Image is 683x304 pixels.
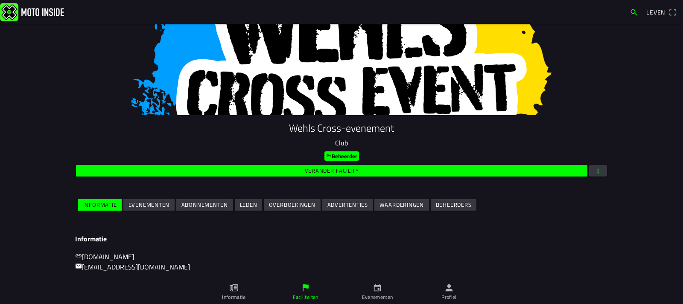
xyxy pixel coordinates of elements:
[441,293,457,301] font: Profiel
[301,283,310,292] ion-icon: vlag
[362,293,393,301] font: Evenementen
[625,5,642,19] a: zoekopdracht
[75,234,107,244] font: Informatie
[293,293,318,301] font: Faciliteiten
[444,283,454,292] ion-icon: persoon
[82,262,190,272] font: [EMAIL_ADDRESS][DOMAIN_NAME]
[646,8,665,17] font: Leven
[229,283,239,292] ion-icon: papier
[379,200,424,209] font: Waarderingen
[269,200,315,209] font: Overboekingen
[222,293,246,301] font: Informatie
[327,200,368,209] font: Advertenties
[83,200,117,209] font: Informatie
[436,200,472,209] font: Beheerders
[240,200,257,209] font: Leden
[75,252,82,259] ion-icon: link
[332,152,357,160] font: Beheerder
[305,166,359,175] font: verander facility
[82,252,134,262] font: [DOMAIN_NAME]
[75,262,190,272] a: mail[EMAIL_ADDRESS][DOMAIN_NAME]
[335,138,348,148] font: Club
[642,5,681,19] a: Levenqr-scanner
[75,263,82,269] ion-icon: mail
[289,120,394,136] font: Wehls Cross-evenement
[181,200,228,209] font: Abonnementen
[128,200,170,209] font: Evenementen
[75,252,134,262] a: link[DOMAIN_NAME]
[326,153,332,158] ion-icon: key
[373,283,382,292] ion-icon: kalender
